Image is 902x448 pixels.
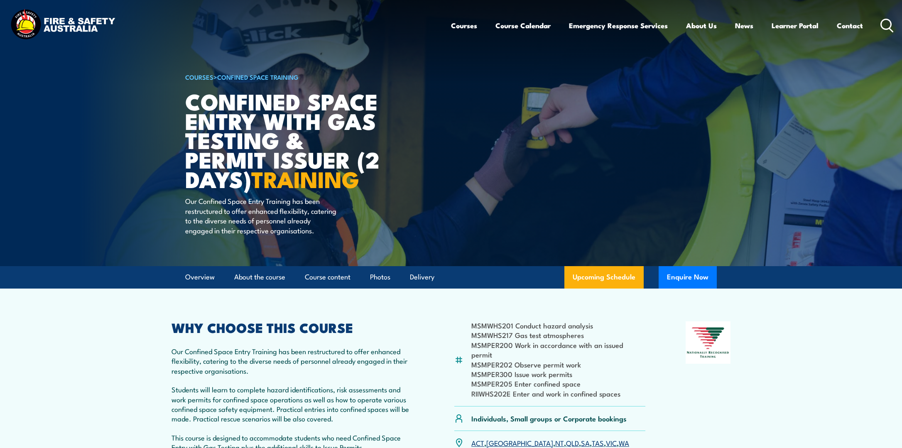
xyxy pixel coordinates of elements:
h1: Confined Space Entry with Gas Testing & Permit Issuer (2 days) [185,91,390,189]
a: Contact [837,15,863,37]
a: Delivery [410,266,434,288]
a: News [735,15,753,37]
a: SA [581,438,590,448]
a: Courses [451,15,477,37]
a: NT [555,438,564,448]
li: MSMPER200 Work in accordance with an issued permit [471,340,645,360]
a: COURSES [185,72,213,81]
a: Course Calendar [495,15,551,37]
a: Course content [305,266,351,288]
a: ACT [471,438,484,448]
a: TAS [592,438,604,448]
li: MSMPER205 Enter confined space [471,379,645,388]
p: Our Confined Space Entry Training has been restructured to offer enhanced flexibility, catering t... [172,346,414,375]
a: WA [619,438,629,448]
a: About Us [686,15,717,37]
li: MSMWHS217 Gas test atmospheres [471,330,645,340]
img: Nationally Recognised Training logo. [686,321,730,364]
a: VIC [606,438,617,448]
li: MSMWHS201 Conduct hazard analysis [471,321,645,330]
a: [GEOGRAPHIC_DATA] [486,438,553,448]
h2: WHY CHOOSE THIS COURSE [172,321,414,333]
a: QLD [566,438,579,448]
a: Emergency Response Services [569,15,668,37]
a: Learner Portal [772,15,819,37]
li: RIIWHS202E Enter and work in confined spaces [471,389,645,398]
p: Our Confined Space Entry Training has been restructured to offer enhanced flexibility, catering t... [185,196,337,235]
a: Overview [185,266,215,288]
li: MSMPER202 Observe permit work [471,360,645,369]
h6: > [185,72,390,82]
a: About the course [234,266,285,288]
p: Students will learn to complete hazard identifications, risk assessments and work permits for con... [172,384,414,424]
a: Upcoming Schedule [564,266,644,289]
button: Enquire Now [659,266,717,289]
a: Confined Space Training [217,72,299,81]
li: MSMPER300 Issue work permits [471,369,645,379]
a: Photos [370,266,390,288]
strong: TRAINING [251,161,359,196]
p: Individuals, Small groups or Corporate bookings [471,414,627,423]
p: , , , , , , , [471,438,629,448]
